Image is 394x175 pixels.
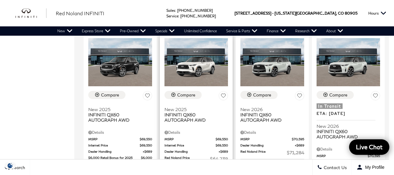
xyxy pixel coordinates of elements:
a: MSRP $70,595 [240,137,304,141]
span: Internet Price [88,143,140,148]
img: 2026 INFINITI QX60 AUTOGRAPH AWD [240,38,304,86]
span: $689 [295,143,304,148]
a: About [322,26,348,36]
a: Red Noland Price $64,239 [164,155,228,162]
span: INFINITI QX60 AUTOGRAPH AWD [88,112,147,123]
a: New [53,26,77,36]
span: MSRP [164,137,216,141]
span: : [178,14,179,18]
div: Compare [177,92,195,98]
span: : [175,8,176,13]
div: Compare [253,92,271,98]
span: $689 [219,149,228,154]
img: Opt-Out Icon [3,162,17,169]
a: infiniti [15,8,46,18]
span: INFINITI QX60 AUTOGRAPH AWD [240,112,300,123]
span: $6,000 Retail Bonus for 2025 QX60! [88,155,141,165]
a: MSRP $69,550 [164,137,228,141]
a: MSRP $69,550 [88,137,152,141]
span: $69,550 [216,143,228,148]
button: Save Vehicle [295,91,304,102]
p: ETA: [DATE] [317,110,376,120]
div: Pricing Details - INFINITI QX60 AUTOGRAPH AWD [317,146,380,152]
span: New 2026 [240,107,300,112]
span: My Profile [363,165,384,170]
button: Save Vehicle [371,91,380,102]
a: Specials [151,26,179,36]
img: 2025 INFINITI QX60 AUTOGRAPH AWD [88,38,152,86]
span: $69,550 [140,137,152,141]
a: Red Noland INFINITI [56,10,104,17]
button: Compare Vehicle [240,91,278,99]
a: Express Store [77,26,115,36]
span: $69,550 [140,143,152,148]
a: In TransitETA: [DATE]New 2026INFINITI QX60 AUTOGRAPH AWD [317,103,380,139]
span: INFINITI QX60 AUTOGRAPH AWD [164,112,224,123]
a: New 2025INFINITI QX60 AUTOGRAPH AWD [164,103,228,123]
span: New 2025 [164,107,224,112]
a: Internet Price $69,550 [88,143,152,148]
div: Pricing Details - INFINITI QX60 AUTOGRAPH AWD [88,130,152,135]
a: Internet Price $69,550 [164,143,228,148]
span: INFINITI QX60 AUTOGRAPH AWD [317,129,376,139]
span: $71,284 [287,149,304,156]
a: Service & Parts [221,26,262,36]
span: MSRP [317,154,368,158]
section: Click to Open Cookie Consent Modal [3,162,17,169]
button: Open user profile menu [352,159,389,175]
span: MSRP [88,137,140,141]
span: Contact Us [322,165,347,170]
a: Unlimited Confidence [179,26,221,36]
a: Dealer Handling $689 [240,143,304,148]
div: Pricing Details - INFINITI QX60 AUTOGRAPH AWD [164,130,228,135]
img: INFINITI [15,8,46,18]
img: 2026 INFINITI QX60 AUTOGRAPH AWD [317,38,380,86]
button: Compare Vehicle [88,91,125,99]
span: $69,550 [216,137,228,141]
span: $70,595 [368,154,380,158]
a: New 2026INFINITI QX60 AUTOGRAPH AWD [240,103,304,123]
span: $6,000 [141,155,152,165]
a: Research [291,26,322,36]
span: $64,239 [210,155,228,162]
div: Compare [329,92,348,98]
span: Service [166,14,178,18]
button: Save Vehicle [219,91,228,102]
button: Save Vehicle [143,91,152,102]
a: [STREET_ADDRESS] • [US_STATE][GEOGRAPHIC_DATA], CO 80905 [234,11,357,16]
a: Finance [262,26,291,36]
img: 2025 INFINITI QX60 AUTOGRAPH AWD [164,38,228,86]
span: Dealer Handling [164,149,219,154]
a: Live Chat [349,139,389,155]
nav: Main Navigation [53,26,348,36]
span: Sales [166,8,175,13]
a: Pre-Owned [115,26,151,36]
span: In Transit [317,103,343,109]
a: [PHONE_NUMBER] [180,14,216,18]
span: $70,595 [292,137,304,141]
div: Compare [101,92,119,98]
span: Red Noland Price [164,155,210,162]
a: [PHONE_NUMBER] [177,8,213,13]
button: Compare Vehicle [317,91,354,99]
div: Pricing Details - INFINITI QX60 AUTOGRAPH AWD [240,130,304,135]
span: Red Noland INFINITI [56,10,104,16]
span: Internet Price [164,143,216,148]
a: Dealer Handling $689 [88,149,152,154]
span: MSRP [240,137,292,141]
span: $689 [143,149,152,154]
a: $6,000 Retail Bonus for 2025 QX60! $6,000 [88,155,152,165]
a: Red Noland Price $71,284 [240,149,304,156]
a: MSRP $70,595 [317,154,380,158]
span: New 2025 [88,107,147,112]
span: Red Noland Price [240,149,287,156]
span: Search [10,165,25,170]
span: Live Chat [353,143,386,151]
a: Dealer Handling $689 [164,149,228,154]
span: Dealer Handling [88,149,143,154]
span: Dealer Handling [240,143,295,148]
button: Compare Vehicle [164,91,202,99]
a: New 2025INFINITI QX60 AUTOGRAPH AWD [88,103,152,123]
span: New 2026 [317,123,376,129]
